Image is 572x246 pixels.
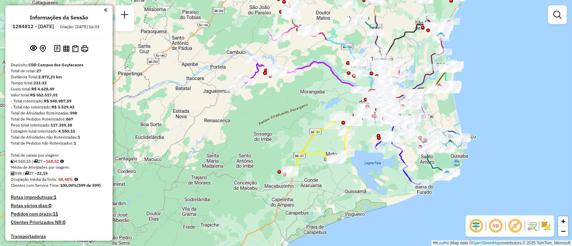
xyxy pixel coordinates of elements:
img: Farol de São Thome [442,170,451,179]
span: Clientes com Service Time: [11,183,60,188]
strong: 117.359,38 [51,122,72,128]
button: Visualizar Romaneio [71,44,80,54]
div: - Total não roteirizado: [11,104,107,110]
strong: CDD Campos dos Goytacazes [28,62,83,67]
a: Exibir filtros [551,8,564,21]
a: Zoom out [558,226,568,236]
h4: Pedidos com prazo: [11,211,58,217]
div: Total de caixas por viagem: [11,152,107,158]
a: Nova sessão e pesquisa [118,8,131,23]
strong: 100,00% [60,183,77,188]
strong: R$ 4.628,49 [31,86,54,91]
strong: 231:32 [34,80,47,85]
button: Visualizar relatório de Roteirização [62,44,71,53]
span: + [561,217,565,225]
h4: Informações da Sessão [30,14,88,21]
button: Centralizar mapa no depósito ou ponto de apoio [38,44,47,54]
h6: 1284812 - [DATE] [12,23,54,29]
strong: R$ 552.517,01 [30,92,58,97]
div: Total de Pedidos não Roteirizados: [11,140,107,146]
strong: R$ 548.987,59 [44,98,71,103]
strong: 1 [54,194,56,200]
h4: Rotas improdutivas: [11,194,107,200]
a: Zoom in [558,216,568,226]
div: Atividade não roteirizada - LANCHONETE CAMBIASCA [225,85,242,92]
button: Logs desbloquear sessão [53,44,62,54]
span: | [450,241,451,245]
span: Ocupação média da frota: [11,177,57,182]
img: 527 UDC Light Centro [376,97,384,105]
a: Clique aqui para minimizar o painel [104,6,107,14]
em: Média calculada utilizando a maior ocupação (%Peso ou %Cubagem) de cada rota da sessão. Rotas cro... [74,177,78,181]
strong: 598 [70,110,77,115]
strong: 27 [37,68,41,73]
button: Exibir sessão original [29,43,38,54]
div: Distância Total: [11,74,107,80]
img: FAD CDD Campos dos Goytacazes [368,89,377,98]
i: Total de rotas [34,159,38,163]
h4: Transportadoras [11,234,107,239]
strong: 2.872,23 km [38,74,62,79]
div: - Total roteirizado: [11,98,107,104]
a: Leaflet [433,241,449,245]
strong: (599 de 599) [77,183,101,188]
strong: 0 [63,219,65,225]
span: − [561,227,565,235]
div: Tempo total: [11,80,107,86]
strong: 1 [78,135,80,140]
button: Imprimir Rotas [80,44,89,54]
img: São Fidélis [273,67,282,76]
div: Média de Atividades por viagem: [11,164,107,170]
strong: 4.550,15 [58,129,75,134]
div: Criação: [DATE] 16:03 [57,24,102,30]
strong: 1 [74,141,76,146]
div: Total de Atividades não Roteirizadas: [11,134,107,140]
img: Exibir/Ocultar setores [541,221,551,231]
i: Meta Caixas/viagem: 224,00 Diferença: -55,48 [60,159,64,163]
strong: 867 [66,116,73,121]
img: São Francisco de Itabapoana [436,32,445,40]
h4: Rotas vários dias: [11,203,107,209]
strong: 168,52 [46,159,59,164]
div: Custo total: [11,86,107,92]
div: Cubagem total roteirizado: [11,128,107,134]
div: Total de rotas: [11,68,107,74]
strong: 11 [53,211,58,217]
div: Total de Atividades Roteirizadas: [11,110,107,116]
i: Cubagem total roteirizado [11,159,15,163]
strong: 22,15 [37,171,48,176]
div: 598 / 27 = [11,170,107,176]
span: Ocultar deslocamento [468,218,484,234]
div: Total de Pedidos Roteirizados: [11,116,107,122]
div: 4.550,15 / 27 = [11,158,107,164]
div: Peso total roteirizado: [11,122,107,128]
span: Ocultar NR [488,218,504,234]
div: Map data © contributors,© 2025 TomTom, Microsoft [431,240,572,246]
div: Depósito: [11,62,107,68]
img: Fluxo de ruas [526,221,537,231]
i: Total de rotas [24,171,29,175]
img: São João da Barra [443,64,452,72]
h4: Clientes Priorizados NR: [11,220,107,225]
strong: 58,48% [58,177,73,182]
img: CDD Campos dos Goytacazes [368,89,377,98]
a: OpenStreetMap [472,241,501,245]
span: Exibir rótulo [507,218,523,234]
strong: 0 [49,202,51,209]
div: Valor total: [11,92,107,98]
strong: R$ 3.529,42 [52,104,74,109]
i: Total de Atividades [11,171,15,175]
